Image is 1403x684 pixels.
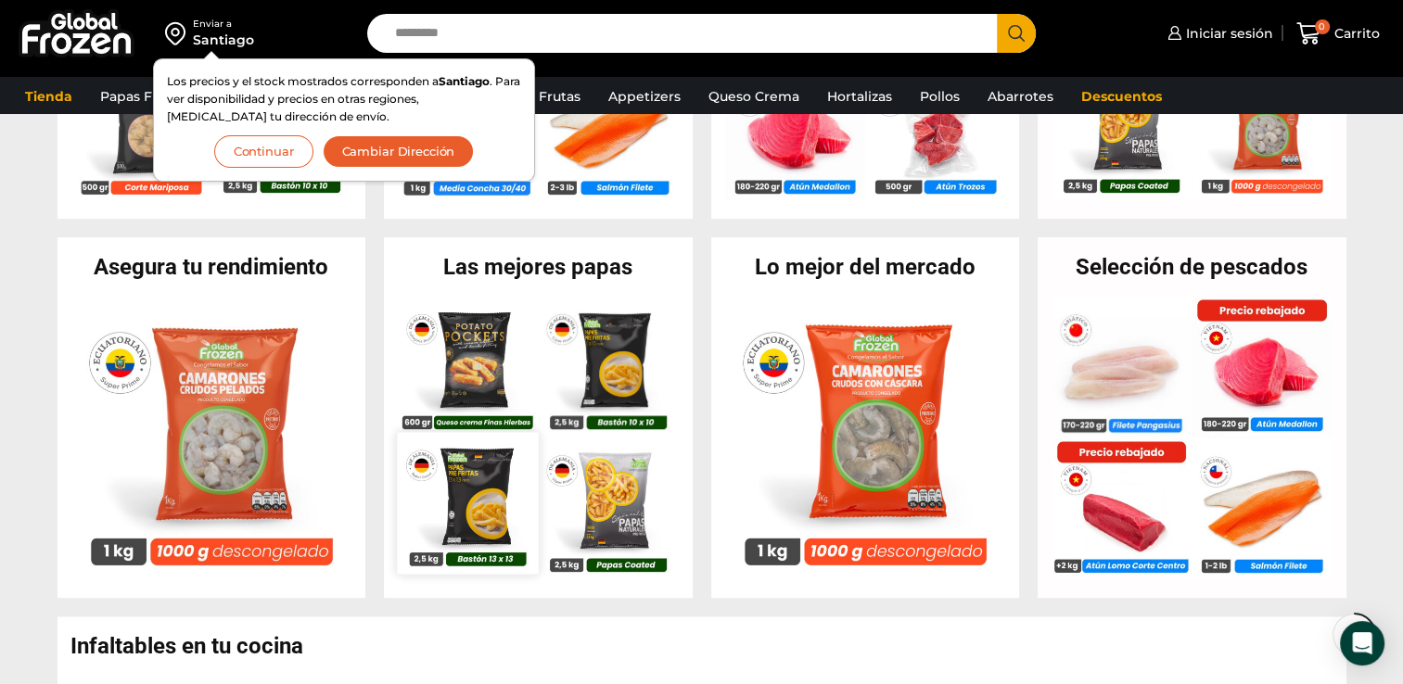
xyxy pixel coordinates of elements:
[818,79,901,114] a: Hortalizas
[439,74,490,88] strong: Santiago
[167,72,521,126] p: Los precios y el stock mostrados corresponden a . Para ver disponibilidad y precios en otras regi...
[1292,12,1384,56] a: 0 Carrito
[214,135,313,168] button: Continuar
[1330,24,1380,43] span: Carrito
[91,79,190,114] a: Papas Fritas
[1038,256,1346,278] h2: Selección de pescados
[711,256,1020,278] h2: Lo mejor del mercado
[1163,15,1273,52] a: Iniciar sesión
[599,79,690,114] a: Appetizers
[193,31,254,49] div: Santiago
[57,256,366,278] h2: Asegura tu rendimiento
[70,635,1346,657] h2: Infaltables en tu cocina
[997,14,1036,53] button: Search button
[699,79,809,114] a: Queso Crema
[1340,621,1384,665] div: Open Intercom Messenger
[323,135,475,168] button: Cambiar Dirección
[193,18,254,31] div: Enviar a
[1315,19,1330,34] span: 0
[1181,24,1273,43] span: Iniciar sesión
[911,79,969,114] a: Pollos
[1072,79,1171,114] a: Descuentos
[165,18,193,49] img: address-field-icon.svg
[978,79,1063,114] a: Abarrotes
[384,256,693,278] h2: Las mejores papas
[16,79,82,114] a: Tienda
